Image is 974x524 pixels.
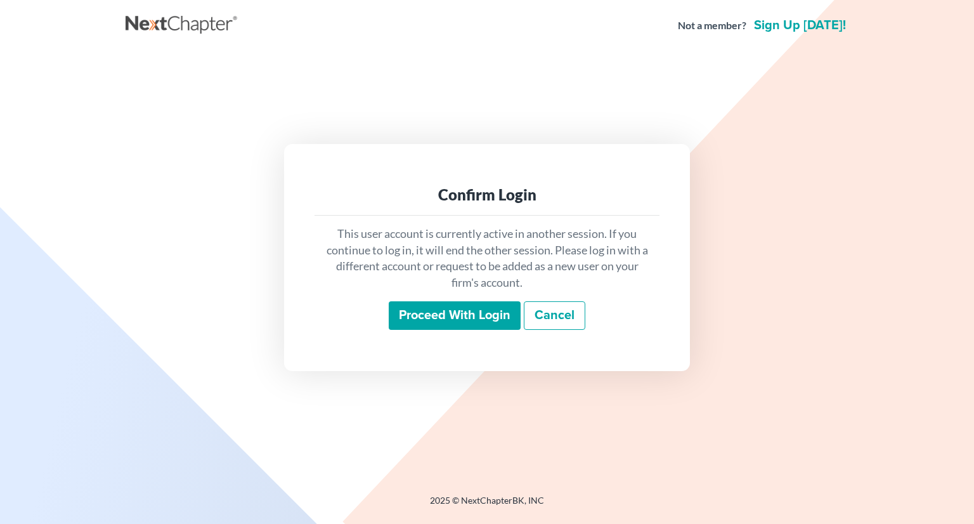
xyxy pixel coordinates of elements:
[524,301,585,331] a: Cancel
[389,301,521,331] input: Proceed with login
[678,18,746,33] strong: Not a member?
[325,185,649,205] div: Confirm Login
[126,494,848,517] div: 2025 © NextChapterBK, INC
[325,226,649,291] p: This user account is currently active in another session. If you continue to log in, it will end ...
[751,19,848,32] a: Sign up [DATE]!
